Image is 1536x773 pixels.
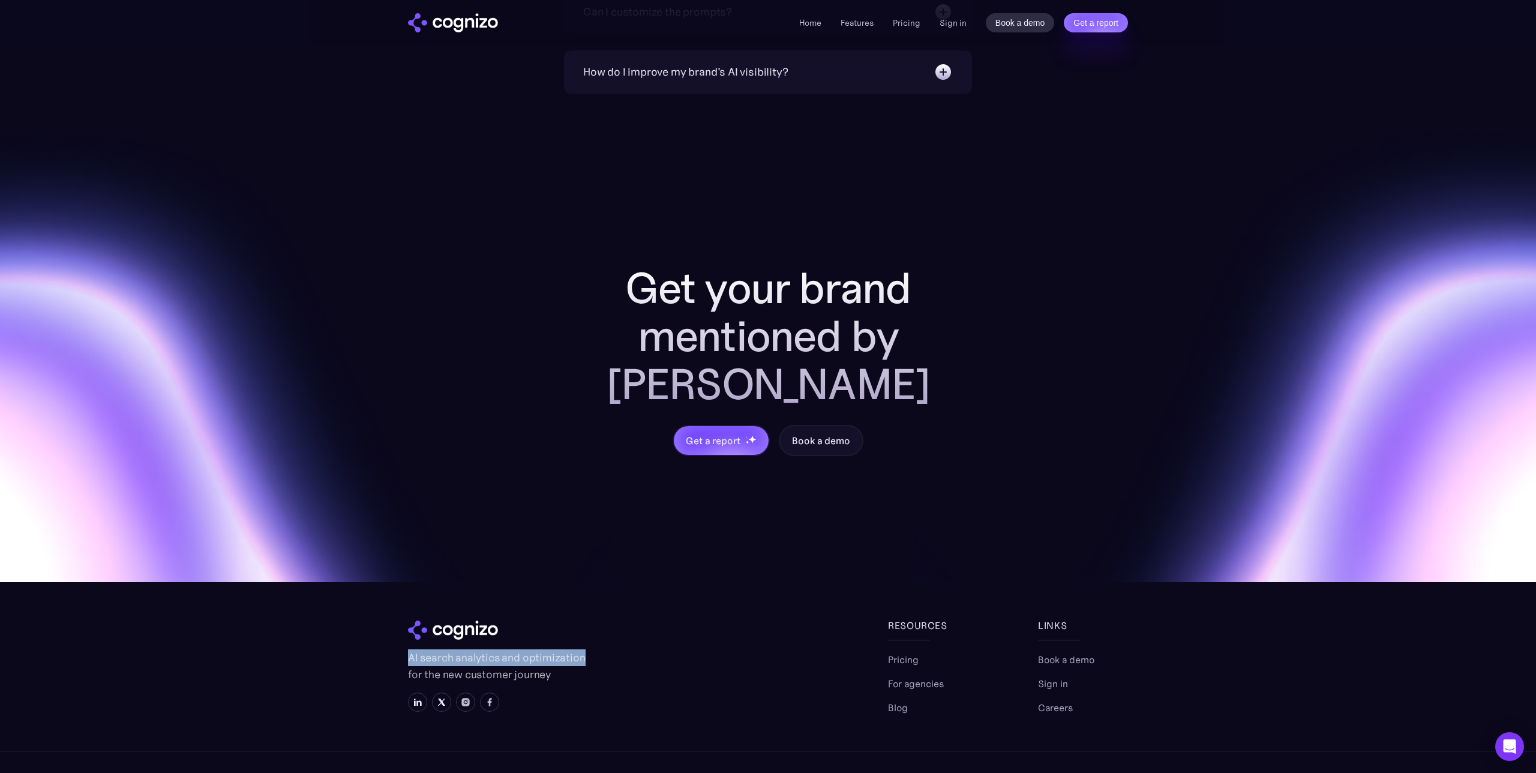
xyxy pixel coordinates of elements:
[1064,13,1128,32] a: Get a report
[408,13,498,32] a: home
[576,264,960,408] h2: Get your brand mentioned by [PERSON_NAME]
[841,17,874,28] a: Features
[799,17,821,28] a: Home
[940,16,967,30] a: Sign in
[686,433,740,448] div: Get a report
[413,697,422,707] img: LinkedIn icon
[888,700,908,715] a: Blog
[748,435,756,443] img: star
[745,441,749,445] img: star
[583,64,788,80] div: How do I improve my brand's AI visibility?
[792,433,850,448] div: Book a demo
[408,649,588,683] p: AI search analytics and optimization for the new customer journey
[1038,700,1073,715] a: Careers
[408,621,498,640] img: cognizo logo
[986,13,1055,32] a: Book a demo
[673,425,770,456] a: Get a reportstarstarstar
[1038,618,1128,633] div: links
[888,652,919,667] a: Pricing
[408,13,498,32] img: cognizo logo
[745,436,747,438] img: star
[779,425,863,456] a: Book a demo
[1038,676,1068,691] a: Sign in
[1038,652,1094,667] a: Book a demo
[888,618,978,633] div: Resources
[1495,732,1524,761] div: Open Intercom Messenger
[888,676,944,691] a: For agencies
[437,697,446,707] img: X icon
[893,17,920,28] a: Pricing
